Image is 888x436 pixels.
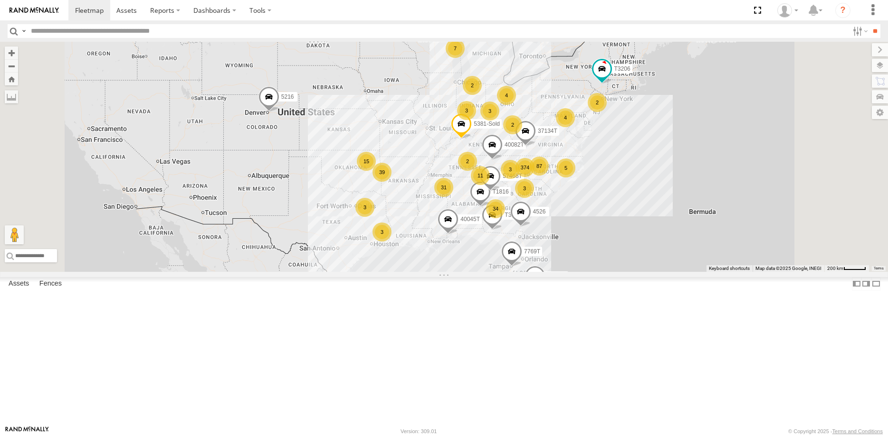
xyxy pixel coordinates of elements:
[556,108,575,127] div: 4
[5,73,18,85] button: Zoom Home
[10,7,59,14] img: rand-logo.svg
[5,59,18,73] button: Zoom out
[480,102,499,121] div: 3
[471,166,490,185] div: 11
[20,24,28,38] label: Search Query
[372,223,391,241] div: 3
[824,265,869,272] button: Map Scale: 200 km per 44 pixels
[503,115,522,134] div: 2
[5,427,49,436] a: Visit our Website
[849,24,869,38] label: Search Filter Options
[774,3,802,18] div: Dwight Wallace
[458,152,477,171] div: 2
[524,248,540,254] span: 7769T
[788,428,883,434] div: © Copyright 2025 -
[530,157,549,176] div: 87
[871,277,881,291] label: Hide Summary Table
[5,46,18,59] button: Zoom in
[401,428,437,434] div: Version: 309.01
[861,277,871,291] label: Dock Summary Table to the Right
[355,198,374,217] div: 3
[4,277,34,290] label: Assets
[501,160,520,179] div: 3
[503,173,522,179] span: 57468T
[556,158,575,177] div: 5
[486,199,505,218] div: 34
[505,141,524,148] span: 40082T
[372,163,391,182] div: 39
[281,93,294,100] span: 5216
[457,101,476,120] div: 3
[832,428,883,434] a: Terms and Conditions
[835,3,850,18] i: ?
[516,158,535,177] div: 374
[827,266,843,271] span: 200 km
[497,86,516,105] div: 4
[614,65,630,72] span: T3206
[446,39,465,58] div: 7
[474,121,500,127] span: 5381-Sold
[588,93,607,112] div: 2
[515,179,534,198] div: 3
[5,90,18,103] label: Measure
[434,178,453,197] div: 31
[874,267,884,270] a: Terms (opens in new tab)
[538,128,557,134] span: 37134T
[463,76,482,95] div: 2
[872,106,888,119] label: Map Settings
[755,266,821,271] span: Map data ©2025 Google, INEGI
[5,225,24,244] button: Drag Pegman onto the map to open Street View
[460,216,480,223] span: 40045T
[852,277,861,291] label: Dock Summary Table to the Left
[357,152,376,171] div: 15
[709,265,750,272] button: Keyboard shortcuts
[35,277,67,290] label: Fences
[533,208,545,215] span: 4526
[492,188,508,195] span: T1816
